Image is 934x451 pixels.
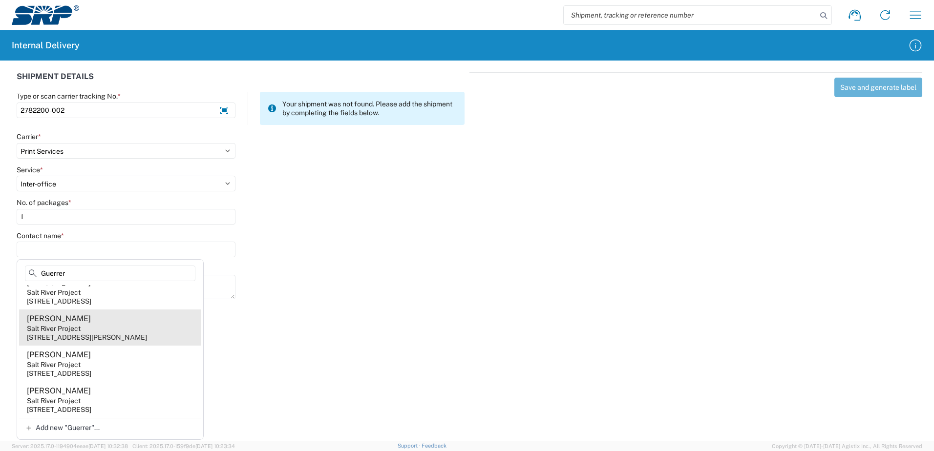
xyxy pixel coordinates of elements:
div: [STREET_ADDRESS] [27,297,91,306]
label: Carrier [17,132,41,141]
div: Salt River Project [27,360,81,369]
span: [DATE] 10:23:34 [195,443,235,449]
span: [DATE] 10:32:38 [88,443,128,449]
input: Shipment, tracking or reference number [564,6,817,24]
span: Add new "Guerrer"... [36,423,100,432]
div: Salt River Project [27,324,81,333]
div: [STREET_ADDRESS][PERSON_NAME] [27,333,147,342]
div: [STREET_ADDRESS] [27,405,91,414]
div: Salt River Project [27,396,81,405]
span: Client: 2025.17.0-159f9de [132,443,235,449]
div: [STREET_ADDRESS] [27,369,91,378]
a: Feedback [422,443,446,449]
label: No. of packages [17,198,71,207]
h2: Internal Delivery [12,40,80,51]
label: Type or scan carrier tracking No. [17,92,121,101]
span: Copyright © [DATE]-[DATE] Agistix Inc., All Rights Reserved [772,442,922,451]
div: [PERSON_NAME] [27,349,91,360]
div: SHIPMENT DETAILS [17,72,465,92]
label: Service [17,165,43,174]
img: srp [12,5,79,25]
a: Support [398,443,422,449]
span: Server: 2025.17.0-1194904eeae [12,443,128,449]
span: Your shipment was not found. Please add the shipment by completing the fields below. [282,100,457,117]
div: Salt River Project [27,288,81,297]
label: Contact name [17,231,64,240]
div: [PERSON_NAME] [27,313,91,324]
div: [PERSON_NAME] [27,386,91,396]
